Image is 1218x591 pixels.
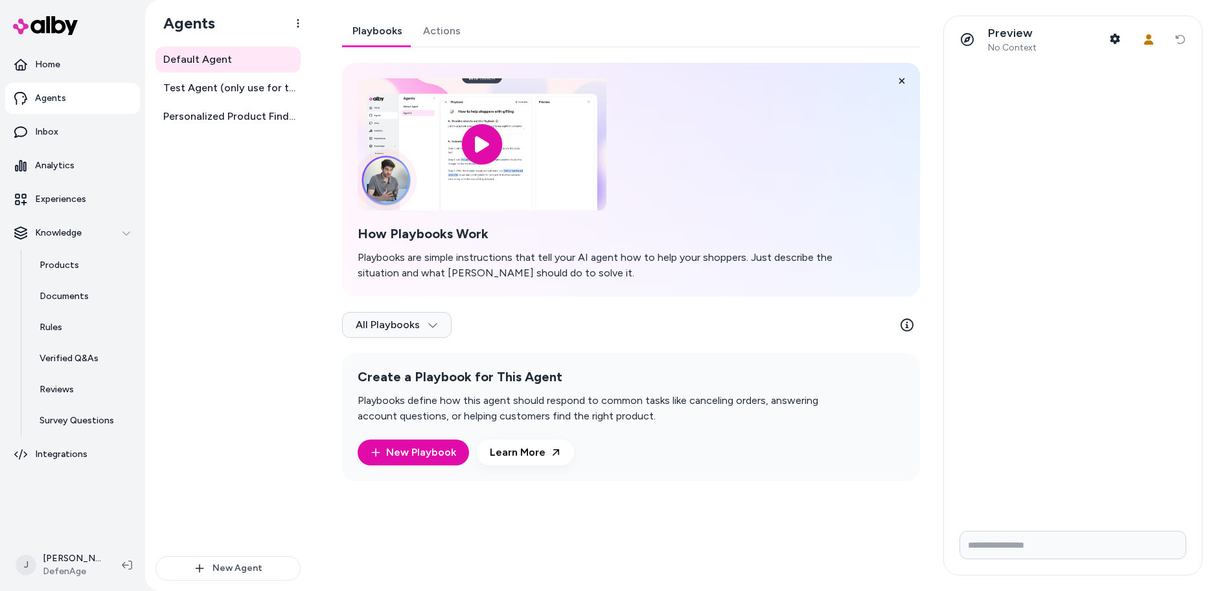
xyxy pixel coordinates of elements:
p: Inbox [35,126,58,139]
a: Agents [5,83,140,114]
p: [PERSON_NAME] [43,552,101,565]
p: Home [35,58,60,71]
p: Survey Questions [40,414,114,427]
p: Playbooks define how this agent should respond to common tasks like canceling orders, answering a... [358,393,855,424]
p: Integrations [35,448,87,461]
p: Knowledge [35,227,82,240]
a: Survey Questions [27,405,140,436]
h2: Create a Playbook for This Agent [358,369,855,385]
a: New Playbook [371,445,456,460]
p: Verified Q&As [40,352,98,365]
p: Playbooks are simple instructions that tell your AI agent how to help your shoppers. Just describ... [358,250,855,281]
a: Rules [27,312,140,343]
span: J [16,555,36,575]
input: Write your prompt here [959,531,1186,559]
a: Default Agent [155,47,301,72]
a: Verified Q&As [27,343,140,374]
a: Inbox [5,117,140,148]
a: Integrations [5,439,140,470]
p: Experiences [35,193,86,206]
a: Test Agent (only use for testing) [155,75,301,101]
span: No Context [988,42,1037,54]
p: Preview [988,26,1037,41]
span: Personalized Product Finder Agent [163,109,295,124]
p: Agents [35,92,66,105]
button: J[PERSON_NAME]DefenAge [8,544,111,586]
span: DefenAge [43,565,101,578]
a: Reviews [27,374,140,405]
p: Products [40,259,79,272]
a: Actions [413,16,471,47]
a: Documents [27,281,140,312]
p: Reviews [40,383,74,396]
p: Analytics [35,159,75,172]
a: Analytics [5,150,140,181]
a: Personalized Product Finder Agent [155,104,301,129]
p: Documents [40,290,89,303]
button: Knowledge [5,217,140,249]
span: All Playbooks [356,318,438,331]
a: Playbooks [342,16,413,47]
button: All Playbooks [342,312,452,338]
a: Home [5,49,140,80]
span: Test Agent (only use for testing) [163,80,295,96]
h2: How Playbooks Work [358,226,855,242]
a: Experiences [5,184,140,215]
a: Products [27,250,140,281]
h1: Agents [153,14,215,33]
a: Learn More [477,440,574,465]
p: Rules [40,321,62,334]
button: New Agent [155,556,301,581]
img: alby Logo [13,16,78,35]
span: Default Agent [163,52,232,67]
button: New Playbook [358,440,469,465]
